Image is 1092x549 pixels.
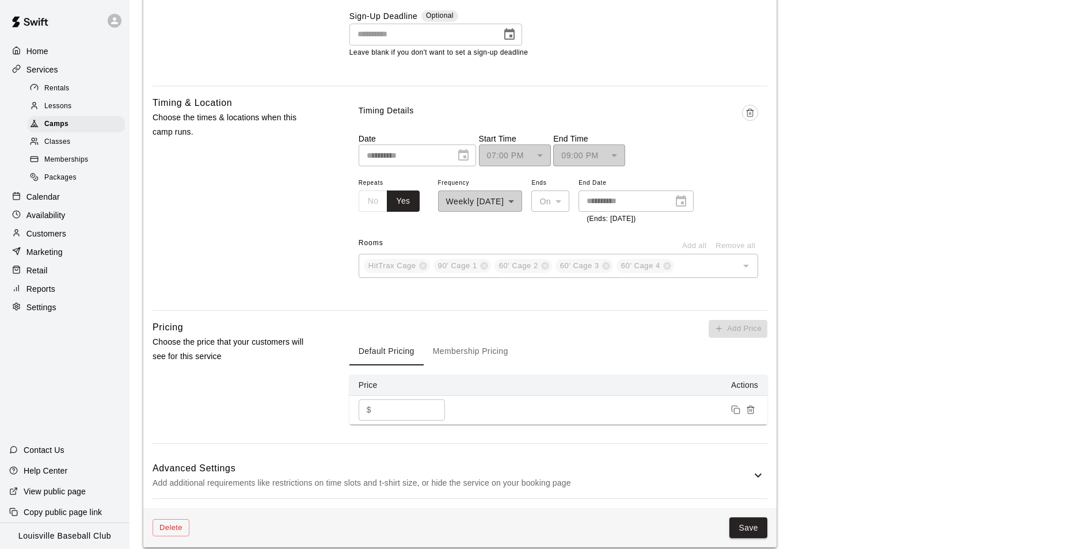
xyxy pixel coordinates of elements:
[349,47,767,59] p: Leave blank if you don't want to set a sign-up deadline
[28,97,130,115] a: Lessons
[349,10,418,24] label: Sign-Up Deadline
[498,23,521,46] button: Choose date
[349,375,465,396] th: Price
[579,176,694,191] span: End Date
[24,444,64,456] p: Contact Us
[28,134,130,151] a: Classes
[153,320,183,335] h6: Pricing
[743,402,758,417] button: Remove price
[28,116,130,134] a: Camps
[359,239,383,247] span: Rooms
[359,190,420,212] div: outlined button group
[44,154,88,166] span: Memberships
[26,283,55,295] p: Reports
[9,188,120,205] a: Calendar
[28,81,125,97] div: Rentals
[24,506,102,518] p: Copy public page link
[9,207,120,224] a: Availability
[44,83,70,94] span: Rentals
[26,45,48,57] p: Home
[153,335,313,364] p: Choose the price that your customers will see for this service
[153,453,767,498] div: Advanced SettingsAdd additional requirements like restrictions on time slots and t-shirt size, or...
[349,338,424,365] button: Default Pricing
[28,134,125,150] div: Classes
[479,133,551,144] p: Start Time
[153,519,189,537] button: Delete
[24,465,67,476] p: Help Center
[44,101,72,112] span: Lessons
[28,169,130,187] a: Packages
[587,213,686,225] p: (Ends: [DATE])
[153,96,232,110] h6: Timing & Location
[729,517,767,539] button: Save
[728,402,743,417] button: Duplicate price
[26,228,66,239] p: Customers
[367,404,371,416] p: $
[44,172,77,184] span: Packages
[9,262,120,279] a: Retail
[26,64,58,75] p: Services
[24,486,86,497] p: View public page
[531,190,569,212] div: On
[424,338,518,365] button: Membership Pricing
[26,265,48,276] p: Retail
[28,170,125,186] div: Packages
[26,209,66,221] p: Availability
[26,246,63,258] p: Marketing
[153,461,751,476] h6: Advanced Settings
[28,98,125,115] div: Lessons
[18,530,111,542] p: Louisville Baseball Club
[28,152,125,168] div: Memberships
[465,375,767,396] th: Actions
[553,133,625,144] p: End Time
[9,225,120,242] a: Customers
[44,136,70,148] span: Classes
[28,79,130,97] a: Rentals
[531,176,569,191] span: Ends
[9,280,120,298] a: Reports
[359,105,414,117] p: Timing Details
[28,116,125,132] div: Camps
[742,105,758,133] span: Delete time
[28,151,130,169] a: Memberships
[9,299,120,316] a: Settings
[426,12,454,20] span: Optional
[359,133,476,144] p: Date
[9,61,120,78] a: Services
[26,302,56,313] p: Settings
[9,243,120,261] a: Marketing
[359,176,429,191] span: Repeats
[44,119,69,130] span: Camps
[387,190,419,212] button: Yes
[438,176,523,191] span: Frequency
[9,43,120,60] a: Home
[153,110,313,139] p: Choose the times & locations when this camp runs.
[153,476,751,490] p: Add additional requirements like restrictions on time slots and t-shirt size, or hide the service...
[26,191,60,203] p: Calendar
